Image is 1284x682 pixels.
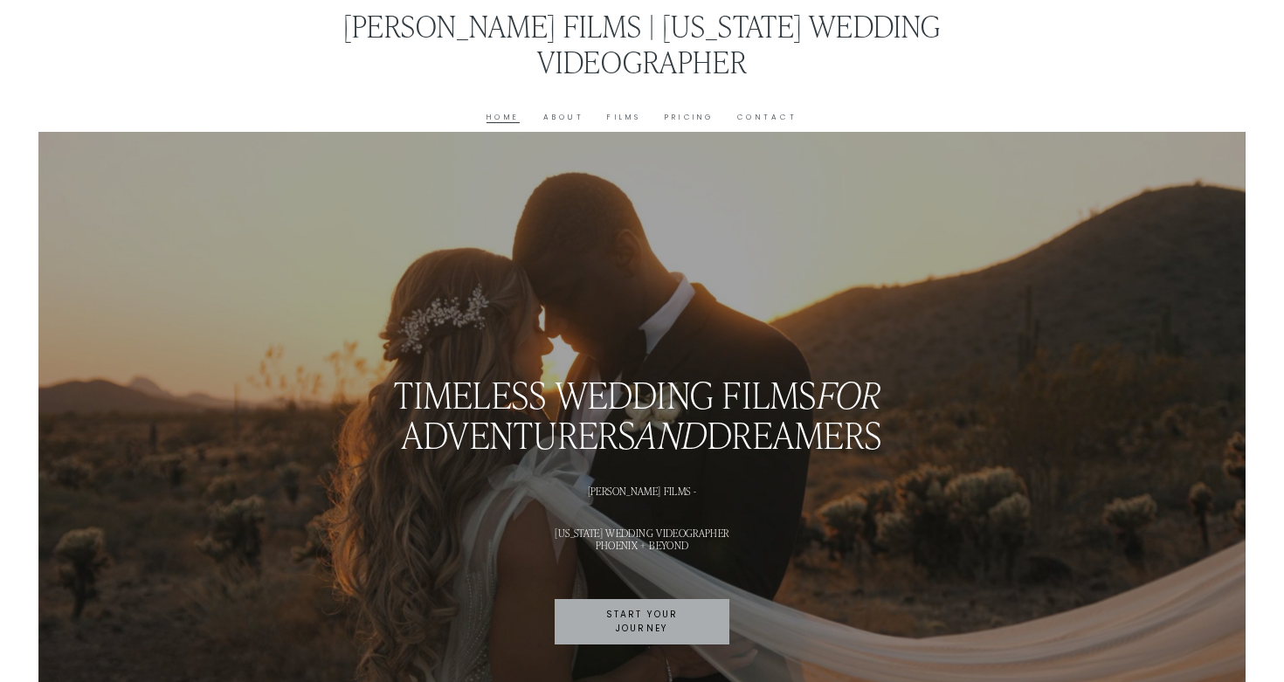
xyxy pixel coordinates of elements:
[118,485,1166,497] h1: [PERSON_NAME] FILMS -
[118,527,1166,552] h1: [US_STATE] WEDDING VIDEOGRAPHER PHOENIX + BEYOND
[665,111,714,124] a: Pricing
[607,111,641,124] a: Films
[818,370,882,417] em: for
[343,5,942,80] a: [PERSON_NAME] Films | [US_STATE] Wedding Videographer
[543,111,584,124] a: About
[118,374,1166,454] h2: timeless wedding films ADVENTURERS DREAMERS
[737,111,797,124] a: Contact
[636,410,708,458] em: and
[555,599,729,644] a: START YOUR JOURNEY
[487,111,520,124] a: Home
